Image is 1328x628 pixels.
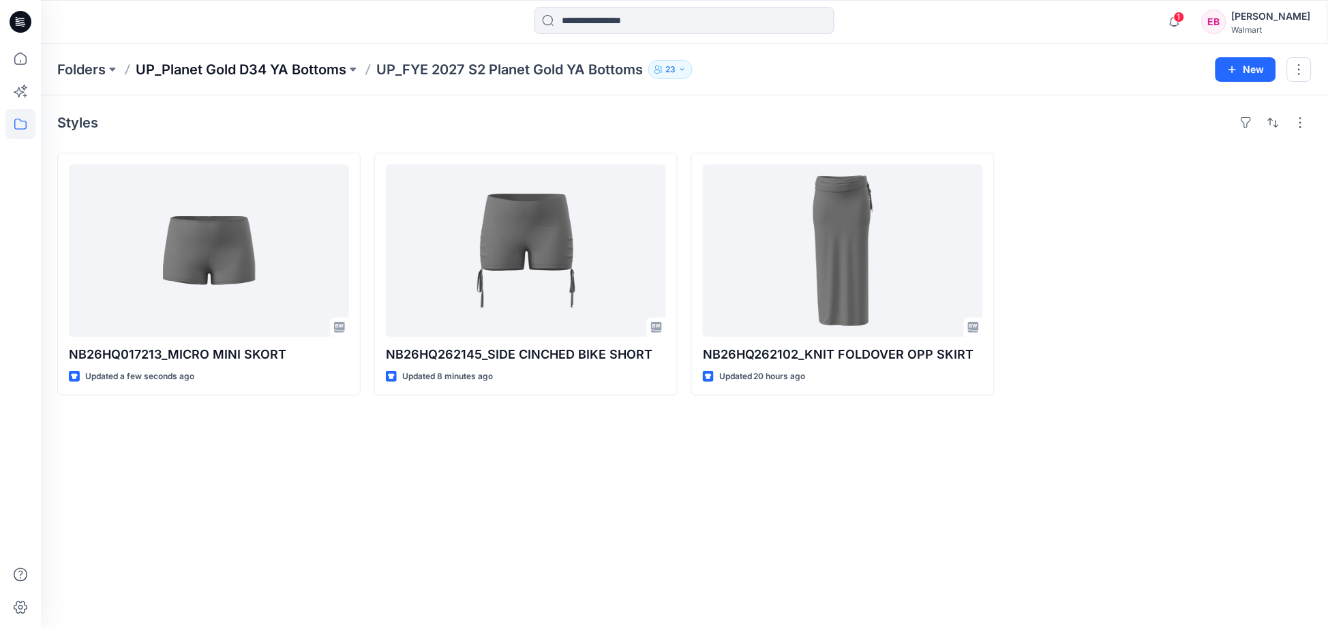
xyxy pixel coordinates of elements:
div: Walmart [1232,25,1311,35]
p: 23 [665,62,676,77]
div: EB [1202,10,1226,34]
span: 1 [1174,12,1185,23]
div: [PERSON_NAME] [1232,8,1311,25]
a: NB26HQ262145_SIDE CINCHED BIKE SHORT [386,164,666,337]
p: Updated a few seconds ago [85,370,194,384]
a: Folders [57,60,106,79]
p: NB26HQ017213_MICRO MINI SKORT [69,345,349,364]
p: Updated 20 hours ago [719,370,806,384]
p: NB26HQ262145_SIDE CINCHED BIKE SHORT [386,345,666,364]
a: NB26HQ017213_MICRO MINI SKORT [69,164,349,337]
a: UP_Planet Gold D34 YA Bottoms [136,60,346,79]
p: Updated 8 minutes ago [402,370,493,384]
h4: Styles [57,115,98,131]
a: NB26HQ262102_KNIT FOLDOVER OPP SKIRT [703,164,983,337]
p: UP_FYE 2027 S2 Planet Gold YA Bottoms [376,60,643,79]
button: 23 [648,60,693,79]
button: New [1216,57,1276,82]
p: NB26HQ262102_KNIT FOLDOVER OPP SKIRT [703,345,983,364]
